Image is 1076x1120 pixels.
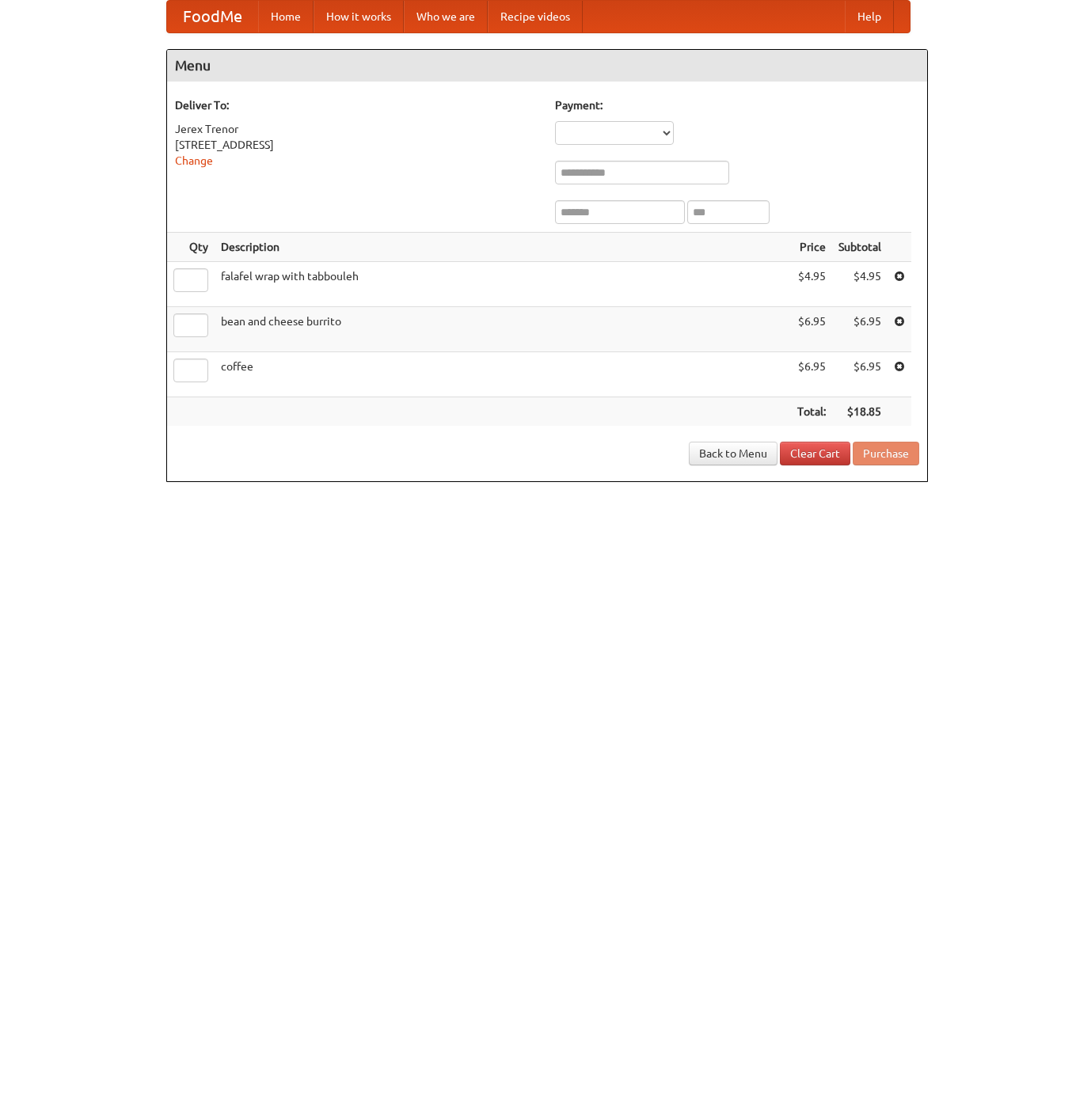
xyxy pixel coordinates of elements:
a: Help [845,1,894,32]
td: falafel wrap with tabbouleh [215,262,791,307]
h5: Deliver To: [175,97,539,113]
a: FoodMe [167,1,258,32]
td: bean and cheese burrito [215,307,791,352]
a: Change [175,154,213,167]
th: Price [791,233,832,262]
h5: Payment: [555,97,919,113]
td: coffee [215,352,791,397]
td: $4.95 [791,262,832,307]
td: $6.95 [832,307,888,352]
a: Clear Cart [780,442,850,465]
td: $6.95 [791,307,832,352]
th: $18.85 [832,397,888,427]
th: Subtotal [832,233,888,262]
a: How it works [314,1,404,32]
td: $4.95 [832,262,888,307]
td: $6.95 [832,352,888,397]
div: [STREET_ADDRESS] [175,137,539,153]
th: Description [215,233,791,262]
a: Who we are [404,1,488,32]
a: Home [258,1,314,32]
th: Total: [791,397,832,427]
th: Qty [167,233,215,262]
a: Recipe videos [488,1,583,32]
div: Jerex Trenor [175,121,539,137]
button: Purchase [853,442,919,465]
a: Back to Menu [689,442,778,465]
td: $6.95 [791,352,832,397]
h4: Menu [167,50,927,82]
